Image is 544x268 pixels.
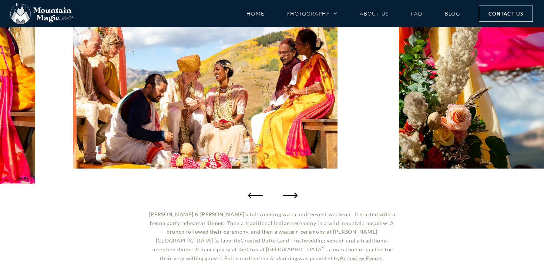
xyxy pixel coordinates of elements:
p: [PERSON_NAME] & [PERSON_NAME]’s fall wedding was a multi-event weekend. It started with a henna p... [145,210,399,263]
a: Contact Us [479,6,533,22]
div: Next slide [281,188,296,203]
a: Blog [445,7,460,20]
nav: Menu [246,7,460,20]
a: Club at [GEOGRAPHIC_DATA] [246,246,324,252]
div: Previous slide [248,188,263,203]
a: Photography [286,7,338,20]
a: Crested Butte Land Trust [241,237,304,244]
a: Belleview Events [340,255,383,261]
a: FAQ [411,7,422,20]
img: Mountain Magic Media photography logo Crested Butte Photographer [10,3,74,24]
a: About Us [360,7,389,20]
a: Home [246,7,265,20]
span: Contact Us [488,10,523,18]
